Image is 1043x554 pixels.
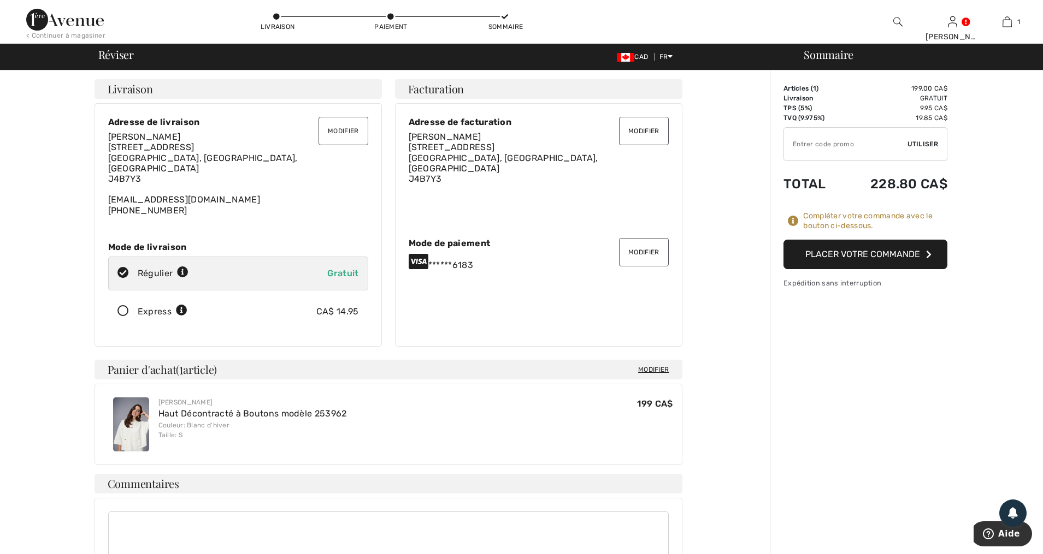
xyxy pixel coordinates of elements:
td: 9.95 CA$ [841,103,947,113]
td: TPS (5%) [783,103,841,113]
span: 1 [813,85,816,92]
span: Livraison [108,84,153,94]
span: [STREET_ADDRESS] [GEOGRAPHIC_DATA], [GEOGRAPHIC_DATA], [GEOGRAPHIC_DATA] J4B7Y3 [108,142,298,184]
span: 1 [179,361,183,376]
input: Code promo [784,128,908,160]
div: Régulier [138,267,189,280]
td: 228.80 CA$ [841,165,947,202]
div: Paiement [374,22,407,32]
div: Expédition sans interruption [783,278,947,288]
span: 199 CA$ [637,398,673,409]
h4: Commentaires [95,474,682,493]
div: [PERSON_NAME] [158,397,347,407]
span: Modifier [638,364,669,375]
a: Haut Décontracté à Boutons modèle 253962 [158,408,347,419]
div: Mode de paiement [409,238,669,248]
span: Facturation [408,84,464,94]
td: Gratuit [841,93,947,103]
img: 1ère Avenue [26,9,104,31]
div: [PERSON_NAME] [926,31,979,43]
button: Modifier [619,238,668,266]
span: ( article) [176,362,217,377]
div: Compléter votre commande avec le bouton ci-dessous. [803,211,947,231]
img: Canadian Dollar [617,53,634,62]
div: Sommaire [488,22,521,32]
button: Modifier [319,117,368,145]
div: Mode de livraison [108,242,368,252]
td: Total [783,165,841,202]
button: Placer votre commande [783,240,947,269]
img: Mon panier [1003,15,1012,28]
div: Sommaire [791,49,1036,60]
span: Réviser [98,49,134,60]
td: TVQ (9.975%) [783,113,841,123]
div: Couleur: Blanc d'hiver Taille: S [158,420,347,440]
td: 199.00 CA$ [841,84,947,93]
div: [EMAIL_ADDRESS][DOMAIN_NAME] [PHONE_NUMBER] [108,132,368,216]
a: 1 [980,15,1034,28]
button: Modifier [619,117,668,145]
span: [STREET_ADDRESS] [GEOGRAPHIC_DATA], [GEOGRAPHIC_DATA], [GEOGRAPHIC_DATA] J4B7Y3 [409,142,598,184]
a: Se connecter [948,16,957,27]
div: Livraison [261,22,293,32]
iframe: Ouvre un widget dans lequel vous pouvez trouver plus d’informations [974,521,1032,549]
div: < Continuer à magasiner [26,31,105,40]
span: [PERSON_NAME] [108,132,181,142]
td: Livraison [783,93,841,103]
img: recherche [893,15,903,28]
span: FR [659,53,673,61]
span: Utiliser [908,139,938,149]
span: Gratuit [327,268,358,278]
span: [PERSON_NAME] [409,132,481,142]
span: 1 [1017,17,1020,27]
div: Express [138,305,187,318]
div: CA$ 14.95 [316,305,359,318]
h4: Panier d'achat [95,360,682,379]
div: Adresse de livraison [108,117,368,127]
td: 19.85 CA$ [841,113,947,123]
div: Adresse de facturation [409,117,669,127]
span: CAD [617,53,652,61]
img: Haut Décontracté à Boutons modèle 253962 [113,397,149,451]
td: Articles ( ) [783,84,841,93]
img: Mes infos [948,15,957,28]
